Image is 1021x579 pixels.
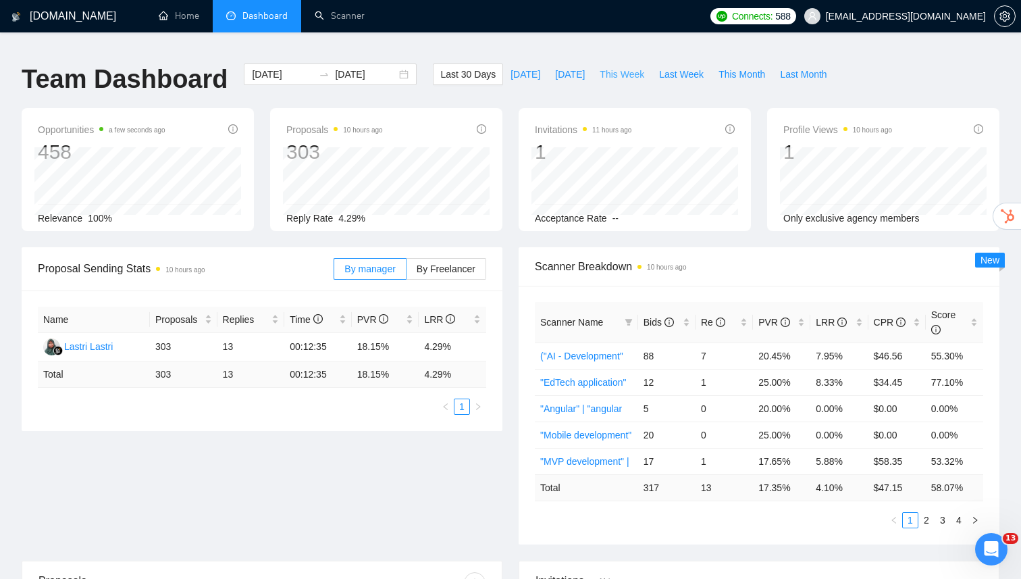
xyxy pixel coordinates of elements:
[338,213,365,224] span: 4.29%
[868,395,926,422] td: $0.00
[470,399,486,415] li: Next Page
[890,516,898,524] span: left
[753,474,810,501] td: 17.35 %
[313,314,323,324] span: info-circle
[43,338,60,355] img: LL
[535,139,631,165] div: 1
[217,307,285,333] th: Replies
[535,213,607,224] span: Acceptance Rate
[38,139,165,165] div: 458
[696,369,753,395] td: 1
[926,422,983,448] td: 0.00%
[438,399,454,415] button: left
[242,10,288,22] span: Dashboard
[470,399,486,415] button: right
[540,317,603,328] span: Scanner Name
[918,512,935,528] li: 2
[252,67,313,82] input: Start date
[319,69,330,80] span: swap-right
[919,513,934,528] a: 2
[109,126,165,134] time: a few seconds ago
[967,512,983,528] button: right
[868,343,926,369] td: $46.56
[150,361,217,388] td: 303
[1003,533,1018,544] span: 13
[810,422,868,448] td: 0.00%
[22,64,228,95] h1: Team Dashboard
[718,67,765,82] span: This Month
[540,351,623,361] a: ("AI - Development"
[38,260,334,277] span: Proposal Sending Stats
[967,512,983,528] li: Next Page
[808,11,817,21] span: user
[974,124,983,134] span: info-circle
[783,139,892,165] div: 1
[228,124,238,134] span: info-circle
[780,67,827,82] span: Last Month
[454,399,469,414] a: 1
[286,139,383,165] div: 303
[810,369,868,395] td: 8.33%
[217,333,285,361] td: 13
[853,126,892,134] time: 10 hours ago
[165,266,205,274] time: 10 hours ago
[433,64,503,85] button: Last 30 Days
[286,213,333,224] span: Reply Rate
[357,314,389,325] span: PVR
[664,318,674,327] span: info-circle
[226,11,236,20] span: dashboard
[290,314,322,325] span: Time
[53,346,63,355] img: gigradar-bm.png
[732,9,773,24] span: Connects:
[886,512,902,528] li: Previous Page
[868,422,926,448] td: $0.00
[159,10,199,22] a: homeHome
[548,64,592,85] button: [DATE]
[753,343,810,369] td: 20.45%
[442,403,450,411] span: left
[419,361,486,388] td: 4.29 %
[868,369,926,395] td: $34.45
[773,64,834,85] button: Last Month
[935,512,951,528] li: 3
[510,67,540,82] span: [DATE]
[150,307,217,333] th: Proposals
[11,6,21,28] img: logo
[286,122,383,138] span: Proposals
[775,9,790,24] span: 588
[440,67,496,82] span: Last 30 Days
[926,343,983,369] td: 55.30%
[753,422,810,448] td: 25.00%
[64,339,113,354] div: Lastri Lastri
[535,258,983,275] span: Scanner Breakdown
[926,369,983,395] td: 77.10%
[592,126,631,134] time: 11 hours ago
[638,369,696,395] td: 12
[837,318,847,327] span: info-circle
[625,318,633,326] span: filter
[379,314,388,324] span: info-circle
[319,69,330,80] span: to
[758,317,790,328] span: PVR
[716,11,727,22] img: upwork-logo.png
[935,513,950,528] a: 3
[886,512,902,528] button: left
[902,512,918,528] li: 1
[951,513,966,528] a: 4
[783,122,892,138] span: Profile Views
[352,361,419,388] td: 18.15 %
[638,422,696,448] td: 20
[783,213,920,224] span: Only exclusive agency members
[535,122,631,138] span: Invitations
[540,377,626,388] a: "EdTech application"
[638,343,696,369] td: 88
[753,448,810,474] td: 17.65%
[446,314,455,324] span: info-circle
[343,126,382,134] time: 10 hours ago
[995,11,1015,22] span: setting
[931,309,956,335] span: Score
[753,369,810,395] td: 25.00%
[926,474,983,501] td: 58.07 %
[503,64,548,85] button: [DATE]
[417,263,475,274] span: By Freelancer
